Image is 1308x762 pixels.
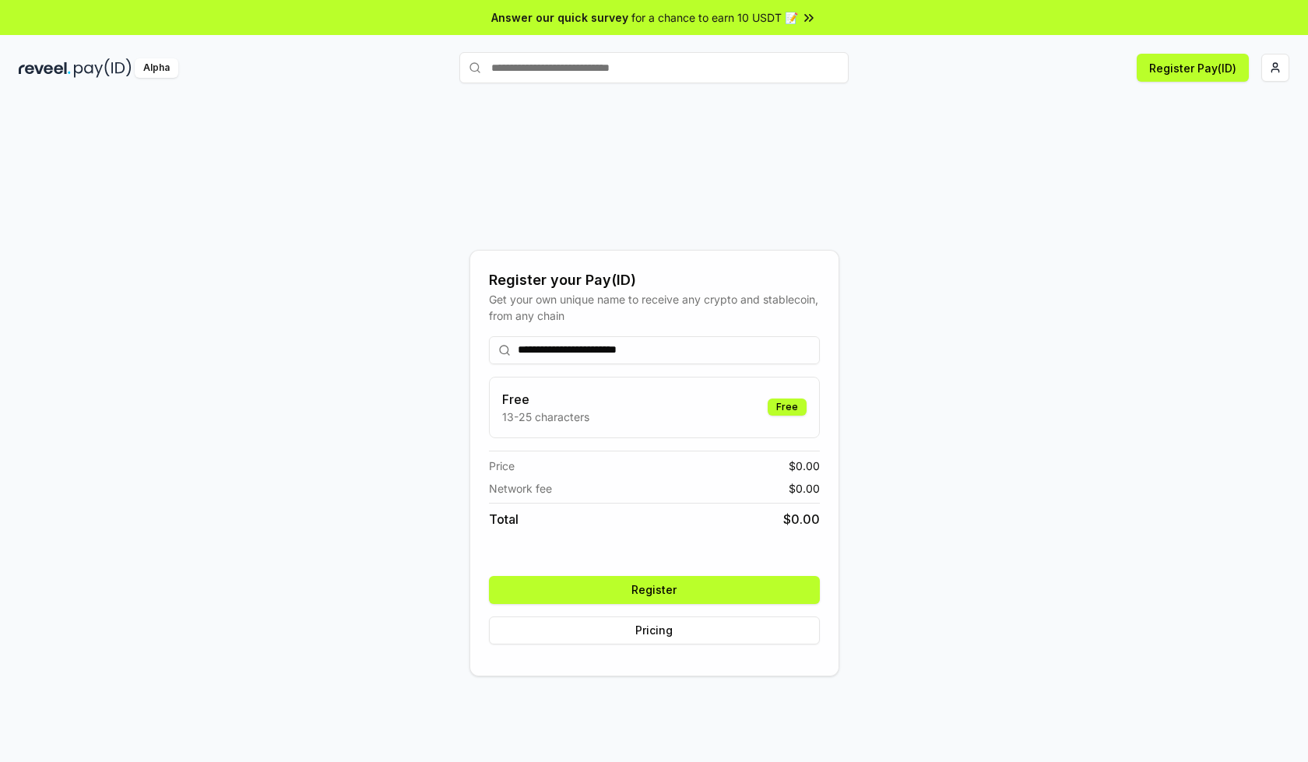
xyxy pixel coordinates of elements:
h3: Free [502,390,589,409]
span: Price [489,458,515,474]
span: Answer our quick survey [491,9,628,26]
span: for a chance to earn 10 USDT 📝 [631,9,798,26]
span: Total [489,510,519,528]
p: 13-25 characters [502,409,589,425]
button: Register [489,576,820,604]
img: reveel_dark [19,58,71,78]
div: Get your own unique name to receive any crypto and stablecoin, from any chain [489,291,820,324]
div: Alpha [135,58,178,78]
img: pay_id [74,58,132,78]
div: Free [768,399,807,416]
span: $ 0.00 [783,510,820,528]
span: $ 0.00 [789,458,820,474]
div: Register your Pay(ID) [489,269,820,291]
button: Pricing [489,616,820,644]
span: Network fee [489,480,552,497]
span: $ 0.00 [789,480,820,497]
button: Register Pay(ID) [1137,54,1249,82]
